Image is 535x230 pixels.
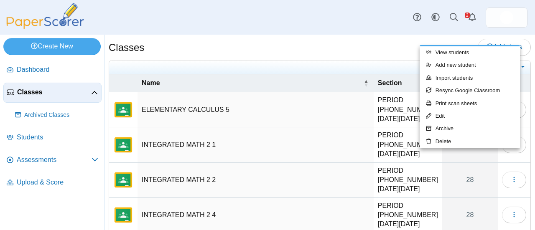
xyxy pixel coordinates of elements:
a: Add class [478,39,531,56]
span: Students [17,133,98,142]
span: Archived Classes [24,111,98,119]
h1: Classes [109,40,144,55]
td: PERIOD [PHONE_NUMBER][DATE][DATE] [374,163,442,198]
a: Dashboard [3,60,102,80]
td: ELEMENTARY CALCULUS 5 [138,92,374,127]
td: PERIOD [PHONE_NUMBER][DATE][DATE] [374,127,442,162]
a: ps.B7yuFiroF87KfScy [486,8,527,28]
a: Edit [420,110,520,122]
img: External class connected through Google Classroom [113,135,133,155]
a: Upload & Score [3,173,102,193]
a: Students [3,128,102,148]
a: 28 [442,163,498,197]
a: Archive [420,122,520,135]
span: Carlos Chavez [500,11,513,24]
span: Add class [487,43,522,51]
a: View students [420,46,520,59]
a: Create New [3,38,101,55]
a: Alerts [463,8,481,27]
td: PERIOD [PHONE_NUMBER][DATE][DATE] [374,92,442,127]
span: Upload & Score [17,178,98,187]
a: Print scan sheets [420,97,520,110]
a: Archived Classes [12,105,102,125]
a: Add new student [420,59,520,71]
span: Dashboard [17,65,98,74]
img: PaperScorer [3,3,87,29]
a: Classes [3,83,102,103]
img: ps.B7yuFiroF87KfScy [500,11,513,24]
span: Name [142,79,160,86]
a: Resync Google Classroom [420,84,520,97]
a: PaperScorer [3,23,87,30]
img: External class connected through Google Classroom [113,205,133,225]
span: Assessments [17,155,92,164]
a: Import students [420,72,520,84]
td: INTEGRATED MATH 2 2 [138,163,374,198]
img: External class connected through Google Classroom [113,170,133,190]
img: External class connected through Google Classroom [113,100,133,120]
span: Classes [17,88,91,97]
span: Name : Activate to invert sorting [364,74,369,92]
span: Section [378,79,402,86]
a: Delete [420,135,520,148]
a: Assessments [3,150,102,170]
td: INTEGRATED MATH 2 1 [138,127,374,162]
